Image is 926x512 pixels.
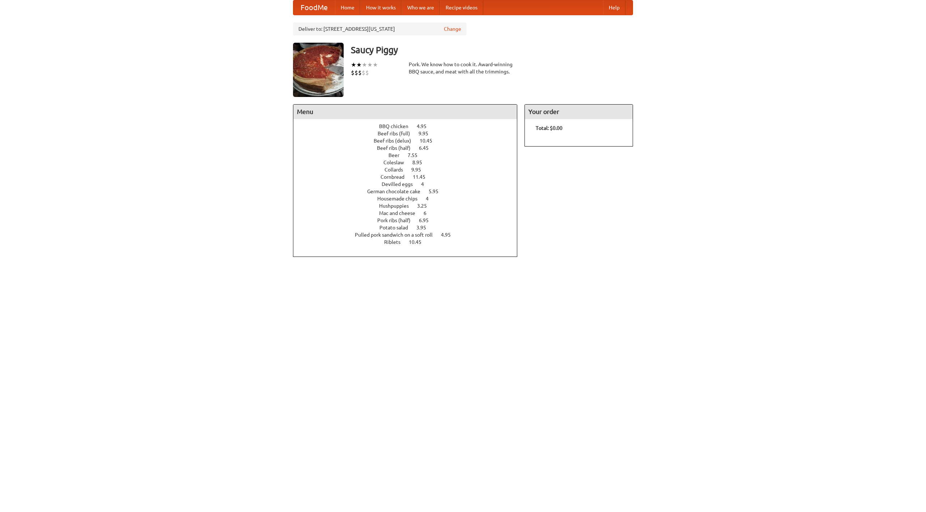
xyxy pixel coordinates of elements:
li: $ [351,69,354,77]
img: angular.jpg [293,43,344,97]
span: Cornbread [381,174,412,180]
a: German chocolate cake 5.95 [367,189,452,194]
a: Beef ribs (half) 6.45 [377,145,442,151]
a: Help [603,0,625,15]
span: Beer [388,152,407,158]
li: $ [358,69,362,77]
span: 4 [426,196,436,202]
li: ★ [356,61,362,69]
li: $ [354,69,358,77]
span: 6.45 [419,145,436,151]
h4: Menu [293,105,517,119]
span: 10.45 [420,138,439,144]
span: 9.95 [411,167,428,173]
span: 5.95 [429,189,446,194]
li: ★ [362,61,367,69]
span: 4.95 [417,123,434,129]
li: ★ [367,61,373,69]
span: Potato salad [379,225,415,230]
span: 9.95 [419,131,436,136]
span: 7.55 [408,152,425,158]
a: Cornbread 11.45 [381,174,439,180]
span: German chocolate cake [367,189,428,194]
span: 4.95 [441,232,458,238]
span: Beef ribs (half) [377,145,418,151]
span: Hushpuppies [379,203,416,209]
h3: Saucy Piggy [351,43,633,57]
a: Pulled pork sandwich on a soft roll 4.95 [355,232,464,238]
a: Coleslaw 8.95 [383,160,436,165]
span: Housemade chips [377,196,425,202]
span: 4 [421,181,431,187]
span: Coleslaw [383,160,411,165]
a: Mac and cheese 6 [379,210,440,216]
b: Total: $0.00 [536,125,562,131]
a: Hushpuppies 3.25 [379,203,440,209]
span: Collards [385,167,410,173]
a: Beer 7.55 [388,152,431,158]
a: Riblets 10.45 [384,239,435,245]
span: 11.45 [413,174,433,180]
span: 6.95 [419,217,436,223]
span: 8.95 [412,160,429,165]
a: Recipe videos [440,0,483,15]
span: 10.45 [409,239,429,245]
a: Potato salad 3.95 [379,225,439,230]
a: Collards 9.95 [385,167,434,173]
li: ★ [373,61,378,69]
a: Beef ribs (delux) 10.45 [374,138,446,144]
div: Deliver to: [STREET_ADDRESS][US_STATE] [293,22,467,35]
a: Change [444,25,461,33]
li: ★ [351,61,356,69]
span: 3.25 [417,203,434,209]
span: Riblets [384,239,408,245]
h4: Your order [525,105,633,119]
span: 3.95 [416,225,433,230]
a: Who we are [402,0,440,15]
li: $ [365,69,369,77]
span: Mac and cheese [379,210,422,216]
a: Housemade chips 4 [377,196,442,202]
span: Beef ribs (full) [378,131,417,136]
a: BBQ chicken 4.95 [379,123,440,129]
span: Devilled eggs [382,181,420,187]
a: Devilled eggs 4 [382,181,437,187]
a: Home [335,0,360,15]
span: BBQ chicken [379,123,416,129]
a: Beef ribs (full) 9.95 [378,131,442,136]
a: Pork ribs (half) 6.95 [377,217,442,223]
span: 6 [424,210,434,216]
span: Pulled pork sandwich on a soft roll [355,232,440,238]
li: $ [362,69,365,77]
span: Beef ribs (delux) [374,138,419,144]
a: FoodMe [293,0,335,15]
div: Pork. We know how to cook it. Award-winning BBQ sauce, and meat with all the trimmings. [409,61,517,75]
a: How it works [360,0,402,15]
span: Pork ribs (half) [377,217,418,223]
